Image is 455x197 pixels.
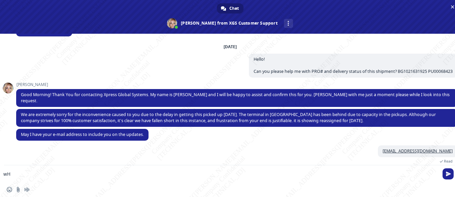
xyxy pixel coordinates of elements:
span: Chat [229,3,239,13]
span: Send [443,168,454,179]
textarea: Compose your message... [3,171,435,177]
span: May I have your e-mail address to include you on the updates. [21,132,144,137]
span: Insert an emoji [7,187,12,192]
span: Audio message [24,187,30,192]
span: Send a file [15,187,21,192]
a: [EMAIL_ADDRESS][DOMAIN_NAME] [383,148,453,154]
span: We are extremely sorry for the inconvenience caused to you due to the delay in getting this picke... [21,112,436,123]
span: Hello! Can you please help me with PRO# and delivery status of this shipment? BG1021631925 PU0006... [254,56,453,74]
span: Good Morning! Thank You for contacting Xpress Global Systems. My name is [PERSON_NAME] and I will... [21,92,450,104]
div: More channels [284,19,293,28]
span: Read [444,159,453,164]
div: [DATE] [224,45,237,49]
div: Chat [217,3,243,13]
